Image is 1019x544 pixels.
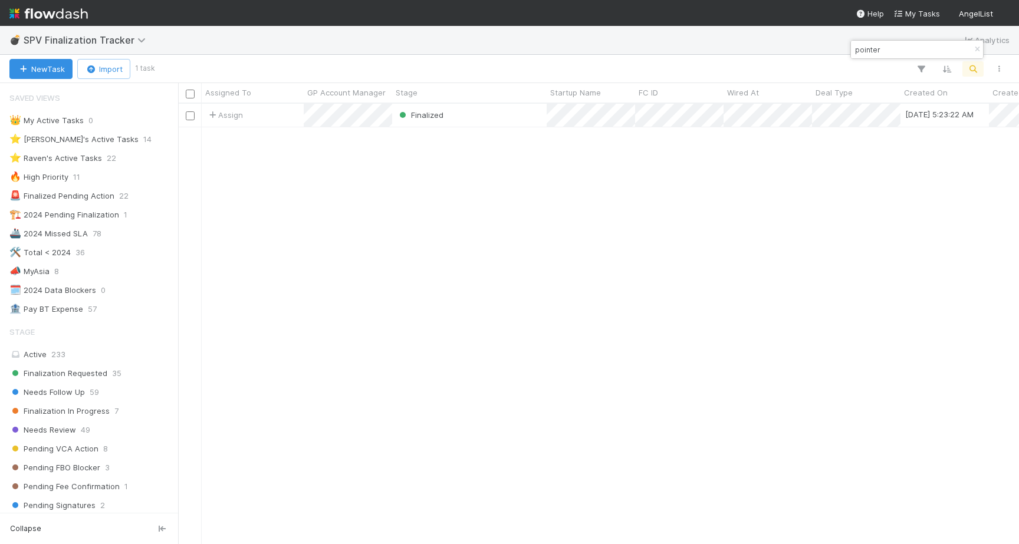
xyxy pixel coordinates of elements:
div: My Active Tasks [9,113,84,128]
span: 📣 [9,266,21,276]
a: Analytics [963,33,1010,47]
span: 78 [93,226,101,241]
div: Raven's Active Tasks [9,151,102,166]
span: 35 [112,366,121,381]
span: 8 [103,441,108,456]
input: Toggle All Rows Selected [186,90,195,98]
button: Import [77,59,130,79]
span: Deal Type [816,87,853,98]
span: 🚢 [9,228,21,238]
input: Search... [853,42,971,57]
span: Created On [904,87,948,98]
span: 7 [114,404,119,418]
span: 🚨 [9,190,21,200]
span: ⭐ [9,134,21,144]
span: 💣 [9,35,21,45]
span: ⭐ [9,153,21,163]
span: Assign [206,109,243,121]
div: MyAsia [9,264,50,279]
span: Pending Signatures [9,498,96,513]
img: logo-inverted-e16ddd16eac7371096b0.svg [9,4,88,24]
div: Finalized Pending Action [9,189,114,203]
span: Needs Follow Up [9,385,85,400]
div: [PERSON_NAME]'s Active Tasks [9,132,139,147]
span: My Tasks [893,9,940,18]
span: 22 [119,189,129,203]
span: Assigned To [205,87,251,98]
span: SPV Finalization Tracker [24,34,152,46]
span: Wired At [727,87,759,98]
div: Help [856,8,884,19]
span: 0 [88,113,93,128]
div: 2024 Data Blockers [9,283,96,298]
span: Startup Name [550,87,601,98]
span: 🔥 [9,172,21,182]
span: 🛠️ [9,247,21,257]
span: 1 [124,207,127,222]
span: Collapse [10,523,41,534]
span: 14 [143,132,152,147]
span: Pending FBO Blocker [9,460,100,475]
span: 0 [101,283,106,298]
span: 49 [81,423,90,437]
span: 11 [73,170,80,184]
span: Finalization In Progress [9,404,110,418]
img: avatar_15e6a745-65a2-4f19-9667-febcb12e2fc8.png [998,8,1010,20]
span: 57 [88,302,97,316]
span: 59 [90,385,99,400]
span: Needs Review [9,423,76,437]
span: GP Account Manager [307,87,386,98]
small: 1 task [135,63,155,74]
span: 🏗️ [9,209,21,219]
div: High Priority [9,170,68,184]
span: 3 [105,460,110,475]
span: Stage [9,320,35,344]
span: 1 [124,479,128,494]
div: Total < 2024 [9,245,71,260]
div: 2024 Missed SLA [9,226,88,241]
div: [DATE] 5:23:22 AM [905,108,974,120]
button: NewTask [9,59,73,79]
span: 👑 [9,115,21,125]
span: Saved Views [9,86,60,110]
span: Pending Fee Confirmation [9,479,120,494]
div: 2024 Pending Finalization [9,207,119,222]
span: FC ID [639,87,658,98]
span: 233 [51,350,65,359]
span: Finalization Requested [9,366,107,381]
span: 🗓️ [9,285,21,295]
span: 22 [107,151,116,166]
span: Pending VCA Action [9,441,98,456]
input: Toggle Row Selected [186,111,195,120]
div: Pay BT Expense [9,302,83,316]
span: 2 [100,498,105,513]
span: Stage [396,87,418,98]
span: 8 [54,264,59,279]
span: 🏦 [9,304,21,314]
span: Finalized [411,110,443,120]
span: 36 [75,245,85,260]
span: AngelList [959,9,993,18]
div: Active [9,347,175,362]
